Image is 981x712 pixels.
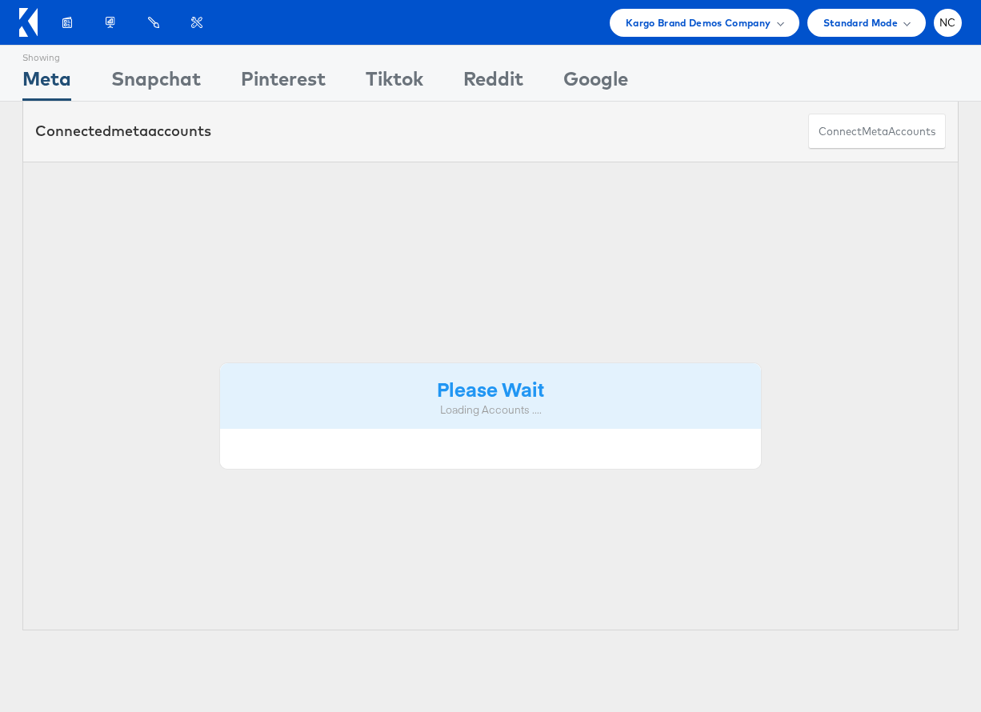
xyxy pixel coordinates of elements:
span: Standard Mode [823,14,898,31]
button: ConnectmetaAccounts [808,114,946,150]
div: Tiktok [366,65,423,101]
div: Loading Accounts .... [232,402,749,418]
span: meta [862,124,888,139]
div: Showing [22,46,71,65]
strong: Please Wait [437,375,544,402]
div: Google [563,65,628,101]
div: Connected accounts [35,121,211,142]
div: Pinterest [241,65,326,101]
div: Meta [22,65,71,101]
div: Reddit [463,65,523,101]
span: meta [111,122,148,140]
span: Kargo Brand Demos Company [626,14,771,31]
div: Snapchat [111,65,201,101]
span: NC [939,18,956,28]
